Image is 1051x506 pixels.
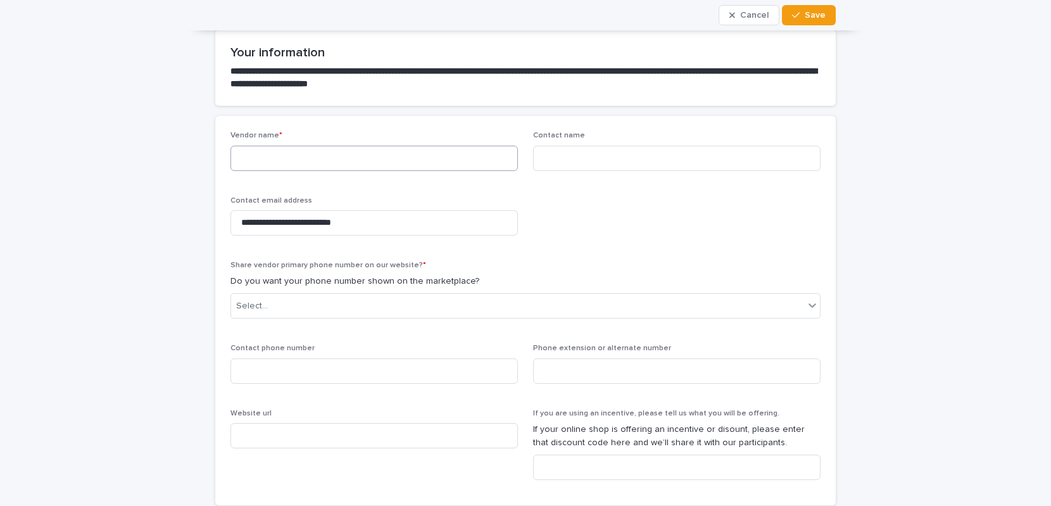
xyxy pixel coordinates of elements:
[782,5,836,25] button: Save
[230,197,312,205] span: Contact email address
[230,45,821,60] h2: Your information
[230,410,272,417] span: Website url
[740,11,769,20] span: Cancel
[230,132,282,139] span: Vendor name
[230,345,315,352] span: Contact phone number
[533,410,779,417] span: If you are using an incentive, please tell us what you will be offering.
[533,345,671,352] span: Phone extension or alternate number
[719,5,779,25] button: Cancel
[533,423,821,450] p: If your online shop is offering an incentive or disount, please enter that discount code here and...
[230,275,821,288] p: Do you want your phone number shown on the marketplace?
[533,132,585,139] span: Contact name
[805,11,826,20] span: Save
[230,262,426,269] span: Share vendor primary phone number on our website?
[236,300,268,313] div: Select...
